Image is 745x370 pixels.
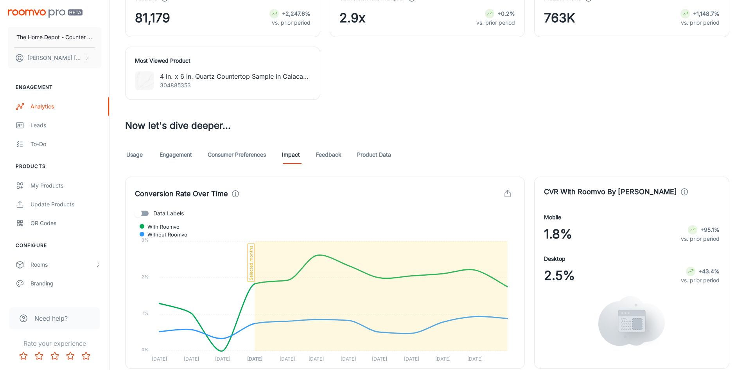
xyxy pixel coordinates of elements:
[435,356,451,362] tspan: [DATE]
[544,186,677,197] h4: CVR With Roomvo By [PERSON_NAME]
[31,219,101,227] div: QR Codes
[31,121,101,130] div: Leads
[31,260,95,269] div: Rooms
[282,145,300,164] a: Impact
[544,9,575,27] span: 763K
[31,181,101,190] div: My Products
[125,145,144,164] a: Usage
[31,102,101,111] div: Analytics
[598,296,665,346] img: views.svg
[339,9,365,27] span: 2.9x
[16,33,93,42] p: The Home Depot - Counter tops
[153,209,184,218] span: Data Labels
[160,145,192,164] a: Engagement
[693,10,720,17] strong: +1,148.7%
[135,56,311,65] h4: Most Viewed Product
[497,10,515,17] strong: +0.2%
[47,348,63,364] button: Rate 3 star
[269,18,311,27] p: vs. prior period
[31,140,101,148] div: To-do
[467,356,483,362] tspan: [DATE]
[247,356,262,362] tspan: [DATE]
[8,27,101,47] button: The Home Depot - Counter tops
[476,18,515,27] p: vs. prior period
[8,9,83,18] img: Roomvo PRO Beta
[142,347,149,352] tspan: 0%
[152,356,167,362] tspan: [DATE]
[135,188,228,199] h4: Conversion Rate Over Time
[78,348,94,364] button: Rate 5 star
[143,310,149,316] tspan: 1%
[6,339,103,348] p: Rate your experience
[215,356,230,362] tspan: [DATE]
[63,348,78,364] button: Rate 4 star
[544,254,565,263] h4: Desktop
[34,314,68,323] span: Need help?
[160,72,311,81] p: 4 in. x 6 in. Quartz Countertop Sample in Calacatta Gold
[280,356,295,362] tspan: [DATE]
[316,145,341,164] a: Feedback
[357,145,391,164] a: Product Data
[681,235,720,243] p: vs. prior period
[135,9,170,27] span: 81,179
[160,81,311,90] p: 304885353
[700,226,720,233] strong: +95.1%
[142,237,149,243] tspan: 3%
[544,225,572,244] span: 1.8%
[125,119,729,133] h3: Now let's dive deeper...
[8,48,101,68] button: [PERSON_NAME] [PERSON_NAME]
[341,356,356,362] tspan: [DATE]
[681,276,720,285] p: vs. prior period
[544,213,561,222] h4: Mobile
[184,356,199,362] tspan: [DATE]
[31,200,101,209] div: Update Products
[208,145,266,164] a: Consumer Preferences
[16,348,31,364] button: Rate 1 star
[404,356,419,362] tspan: [DATE]
[372,356,387,362] tspan: [DATE]
[142,274,149,280] tspan: 2%
[309,356,324,362] tspan: [DATE]
[135,71,154,90] img: 4 in. x 6 in. Quartz Countertop Sample in Calacatta Gold
[142,231,187,238] span: Without Roomvo
[698,268,720,274] strong: +43.4%
[27,54,83,62] p: [PERSON_NAME] [PERSON_NAME]
[31,298,101,307] div: Texts
[544,266,575,285] span: 2.5%
[31,279,101,288] div: Branding
[282,10,311,17] strong: +2,247.6%
[31,348,47,364] button: Rate 2 star
[142,223,180,230] span: With Roomvo
[680,18,720,27] p: vs. prior period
